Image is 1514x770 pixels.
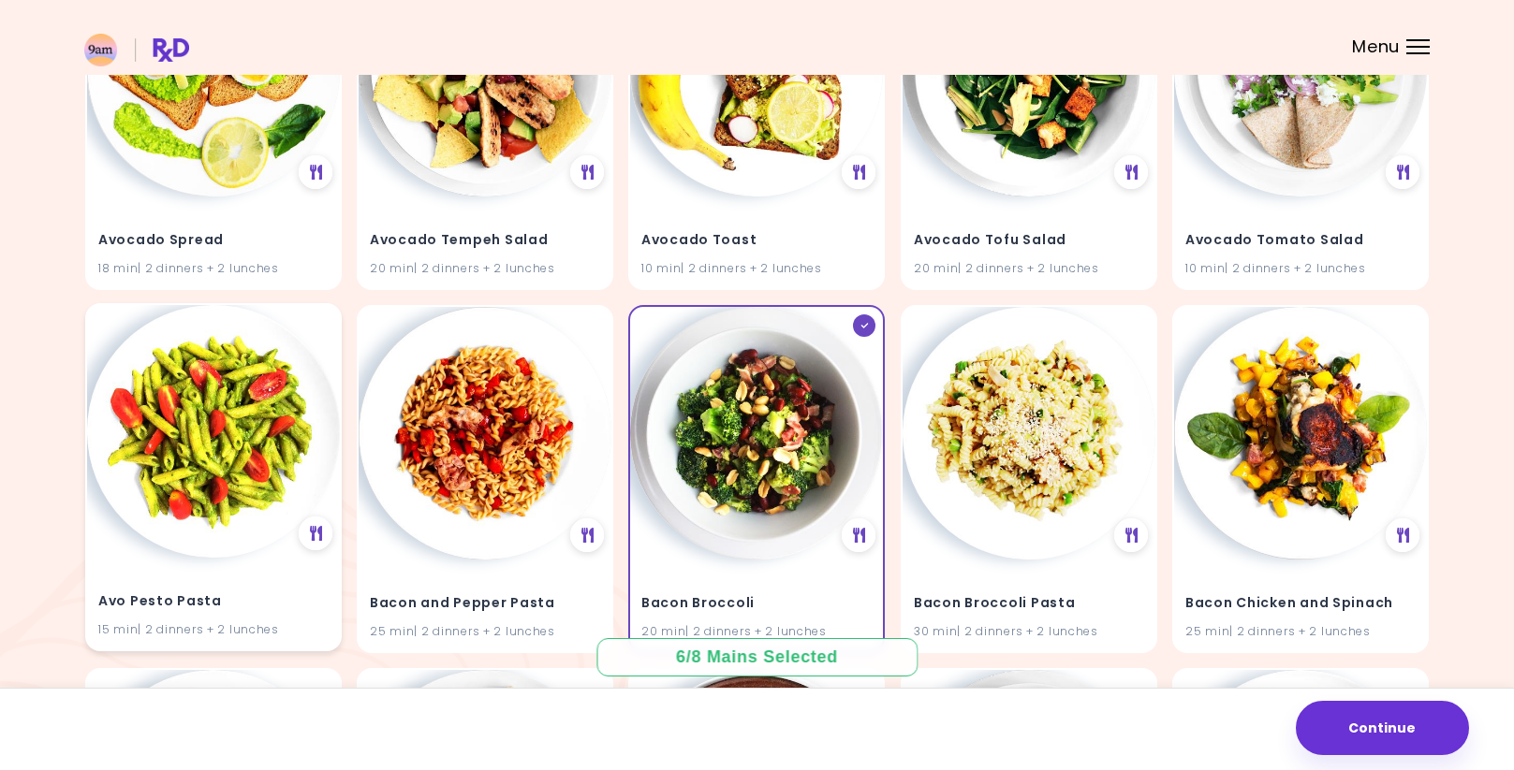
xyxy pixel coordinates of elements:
div: 20 min | 2 dinners + 2 lunches [641,622,872,640]
div: See Meal Plan [570,155,604,189]
div: See Meal Plan [299,517,332,551]
div: See Meal Plan [570,519,604,553]
h4: Avocado Tempeh Salad [370,225,600,255]
span: Menu [1352,38,1400,55]
h4: Avo Pesto Pasta [98,587,329,617]
div: 6 / 8 Mains Selected [663,646,852,669]
div: See Meal Plan [1386,155,1419,189]
h4: Avocado Tofu Salad [914,225,1144,255]
div: 10 min | 2 dinners + 2 lunches [641,259,872,277]
div: 15 min | 2 dinners + 2 lunches [98,620,329,638]
div: See Meal Plan [1386,519,1419,553]
div: See Meal Plan [1114,519,1148,553]
div: 25 min | 2 dinners + 2 lunches [1185,622,1416,640]
div: 10 min | 2 dinners + 2 lunches [1185,259,1416,277]
div: 18 min | 2 dinners + 2 lunches [98,259,329,277]
button: Continue [1296,701,1469,755]
div: 20 min | 2 dinners + 2 lunches [914,259,1144,277]
div: 30 min | 2 dinners + 2 lunches [914,622,1144,640]
h4: Avocado Spread [98,225,329,255]
div: See Meal Plan [843,155,876,189]
h4: Bacon Broccoli [641,588,872,618]
h4: Bacon Chicken and Spinach [1185,588,1416,618]
div: 20 min | 2 dinners + 2 lunches [370,259,600,277]
img: RxDiet [84,34,189,66]
h4: Bacon and Pepper Pasta [370,588,600,618]
div: 25 min | 2 dinners + 2 lunches [370,622,600,640]
h4: Avocado Toast [641,225,872,255]
div: See Meal Plan [1114,155,1148,189]
h4: Bacon Broccoli Pasta [914,588,1144,618]
div: See Meal Plan [843,519,876,553]
div: See Meal Plan [299,155,332,189]
h4: Avocado Tomato Salad [1185,225,1416,255]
